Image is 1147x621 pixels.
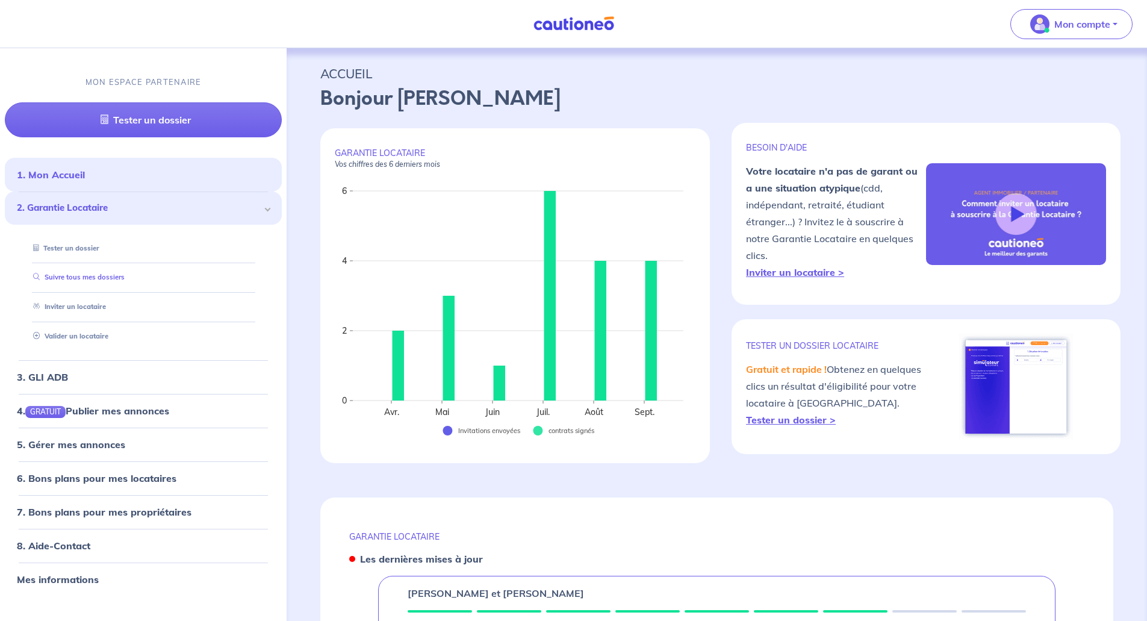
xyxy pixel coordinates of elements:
a: Tester un dossier > [746,414,836,426]
a: 4.GRATUITPublier mes annonces [17,405,169,417]
div: Tester un dossier [19,239,267,258]
p: [PERSON_NAME] et [PERSON_NAME] [408,586,584,601]
text: Sept. [635,407,654,417]
text: Juil. [536,407,550,417]
span: 2. Garantie Locataire [17,201,261,215]
p: Mon compte [1054,17,1110,31]
div: 2. Garantie Locataire [5,192,282,225]
div: Inviter un locataire [19,297,267,317]
a: 8. Aide-Contact [17,540,90,552]
div: 6. Bons plans pour mes locataires [5,466,282,490]
div: 3. GLI ADB [5,365,282,389]
a: 3. GLI ADB [17,371,68,383]
div: 7. Bons plans pour mes propriétaires [5,500,282,524]
a: Tester un dossier [28,244,99,252]
p: Obtenez en quelques clics un résultat d'éligibilité pour votre locataire à [GEOGRAPHIC_DATA]. [746,361,926,428]
img: simulateur.png [959,334,1073,440]
a: Inviter un locataire [28,302,106,311]
a: Mes informations [17,573,99,585]
p: BESOIN D'AIDE [746,142,926,153]
img: illu_account_valid_menu.svg [1030,14,1049,34]
text: 0 [342,395,347,406]
a: 5. Gérer mes annonces [17,438,125,451]
p: Bonjour [PERSON_NAME] [320,84,1113,113]
p: GARANTIE LOCATAIRE [349,531,1084,542]
a: 6. Bons plans pour mes locataires [17,472,176,484]
p: MON ESPACE PARTENAIRE [85,76,202,88]
p: ACCUEIL [320,63,1113,84]
text: Juin [485,407,500,417]
text: 6 [342,186,347,196]
img: Cautioneo [529,16,619,31]
p: GARANTIE LOCATAIRE [335,148,695,169]
div: Valider un locataire [19,326,267,346]
p: TESTER un dossier locataire [746,340,926,351]
a: Inviter un locataire > [746,266,844,278]
a: Suivre tous mes dossiers [28,273,125,282]
em: Gratuit et rapide ! [746,363,827,375]
p: (cdd, indépendant, retraité, étudiant étranger...) ? Invitez le à souscrire à notre Garantie Loca... [746,163,926,281]
text: 2 [342,325,347,336]
text: Avr. [384,407,399,417]
div: 4.GRATUITPublier mes annonces [5,399,282,423]
strong: Votre locataire n'a pas de garant ou a une situation atypique [746,165,918,194]
div: 1. Mon Accueil [5,163,282,187]
a: Tester un dossier [5,102,282,137]
div: 8. Aide-Contact [5,534,282,558]
div: Suivre tous mes dossiers [19,268,267,288]
a: 1. Mon Accueil [17,169,85,181]
a: 7. Bons plans pour mes propriétaires [17,506,191,518]
text: Mai [435,407,449,417]
text: Août [585,407,603,417]
div: 5. Gérer mes annonces [5,432,282,457]
button: illu_account_valid_menu.svgMon compte [1010,9,1133,39]
em: Vos chiffres des 6 derniers mois [335,160,440,169]
img: video-gli-new-none.jpg [926,163,1106,264]
div: Mes informations [5,567,282,591]
a: Valider un locataire [28,332,108,340]
strong: Les dernières mises à jour [360,553,483,565]
text: 4 [342,255,347,266]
